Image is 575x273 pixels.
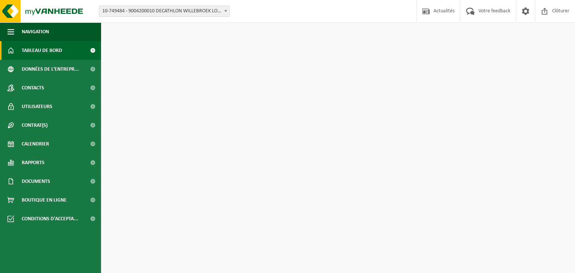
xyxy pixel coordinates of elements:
span: Rapports [22,153,45,172]
span: Contrat(s) [22,116,48,135]
span: Contacts [22,79,44,97]
span: 10-749484 - 9004200010 DECATHLON WILLEBROEK LOGISTIEK - WILLEBROEK [99,6,230,17]
span: Tableau de bord [22,41,62,60]
span: Conditions d'accepta... [22,209,78,228]
span: Navigation [22,22,49,41]
span: Données de l'entrepr... [22,60,79,79]
span: 10-749484 - 9004200010 DECATHLON WILLEBROEK LOGISTIEK - WILLEBROEK [99,6,229,16]
span: Utilisateurs [22,97,52,116]
span: Boutique en ligne [22,191,67,209]
span: Calendrier [22,135,49,153]
span: Documents [22,172,50,191]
